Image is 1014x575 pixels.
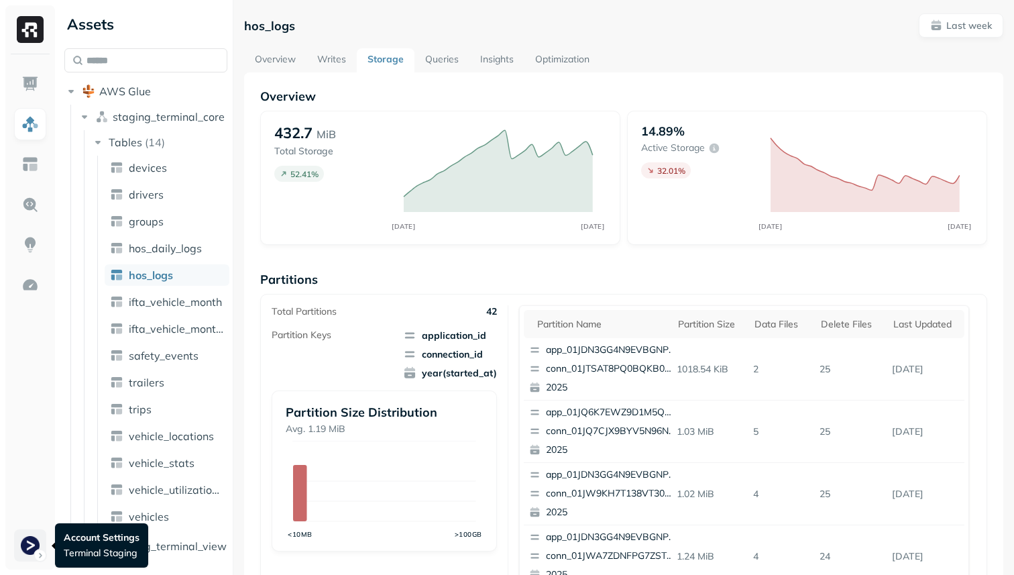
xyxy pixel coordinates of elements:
p: Aug 28, 2025 [887,545,964,568]
img: Assets [21,115,39,133]
img: table [110,510,123,523]
img: Ryft [17,16,44,43]
span: ifta_vehicle_month [129,295,222,309]
a: drivers [105,184,229,205]
span: application_id [403,329,497,342]
img: table [110,403,123,416]
img: table [110,429,123,443]
img: Asset Explorer [21,156,39,173]
img: Optimization [21,276,39,294]
tspan: >100GB [455,530,482,538]
button: Tables(14) [91,132,229,153]
button: Last week [919,13,1003,38]
p: Aug 28, 2025 [887,358,964,381]
p: app_01JQ6K7EWZ9D1M5QVHJYN0909Z [546,406,676,419]
p: Aug 28, 2025 [887,420,964,443]
button: staging_terminal_view [78,535,228,557]
button: AWS Glue [64,81,227,102]
p: Last week [946,19,992,32]
img: table [110,242,123,255]
a: hos_daily_logs [105,238,229,259]
p: 24 [814,545,887,568]
p: 432.7 [274,123,313,142]
a: Overview [244,48,306,72]
p: app_01JDN3GG4N9EVBGNPTA9PXZ02J [546,468,676,482]
div: Data Files [754,318,807,331]
img: table [110,376,123,389]
span: devices [129,161,167,174]
a: Storage [357,48,414,72]
p: MiB [317,126,336,142]
a: hos_logs [105,264,229,286]
img: Insights [21,236,39,254]
a: devices [105,157,229,178]
a: vehicles [105,506,229,527]
p: 4 [748,545,814,568]
p: app_01JDN3GG4N9EVBGNPTA9PXZ02J [546,344,676,357]
span: year(started_at) [403,366,497,380]
span: vehicle_stats [129,456,194,470]
a: safety_events [105,345,229,366]
p: 1.24 MiB [671,545,748,568]
p: Terminal Staging [64,547,139,560]
button: app_01JDN3GG4N9EVBGNPTA9PXZ02Jconn_01JTSAT8PQ0BQKB05NM2NVCNX32025 [524,338,682,400]
span: trips [129,403,152,416]
p: Total Storage [274,145,390,158]
span: vehicle_utilization_day [129,483,224,496]
p: 25 [814,482,887,506]
p: 1.03 MiB [671,420,748,443]
p: ( 14 ) [145,136,165,149]
a: trailers [105,372,229,393]
p: 25 [814,358,887,381]
a: vehicle_utilization_day [105,479,229,501]
tspan: [DATE] [392,222,416,230]
p: 1018.54 KiB [671,358,748,381]
p: hos_logs [244,18,295,34]
p: 1.02 MiB [671,482,748,506]
img: table [110,215,123,228]
p: 2025 [546,506,676,519]
img: Dashboard [21,75,39,93]
span: drivers [129,188,164,201]
span: AWS Glue [99,85,151,98]
img: Query Explorer [21,196,39,213]
a: ifta_vehicle_month [105,291,229,313]
img: table [110,295,123,309]
a: groups [105,211,229,232]
p: 5 [748,420,814,443]
button: staging_terminal_core [78,106,228,127]
img: namespace [95,110,109,123]
span: vehicle_locations [129,429,214,443]
p: Overview [260,89,987,104]
div: Partition name [537,318,665,331]
span: staging_terminal_view [113,539,227,553]
p: app_01JDN3GG4N9EVBGNPTA9PXZ02J [546,531,676,544]
p: 14.89% [641,123,685,139]
p: Partition Size Distribution [286,405,483,420]
a: Optimization [524,48,600,72]
a: Insights [469,48,524,72]
div: Last updated [893,318,958,331]
p: 2 [748,358,814,381]
img: root [82,85,95,98]
p: Total Partitions [272,305,337,318]
p: 52.41 % [290,169,319,179]
span: hos_daily_logs [129,242,202,255]
span: safety_events [129,349,199,362]
span: trailers [129,376,164,389]
span: hos_logs [129,268,173,282]
span: staging_terminal_core [113,110,225,123]
button: app_01JQ6K7EWZ9D1M5QVHJYN0909Zconn_01JQ7CJX9BYV5N96NZ4WG6H8V12025 [524,401,682,462]
img: table [110,322,123,335]
p: conn_01JQ7CJX9BYV5N96NZ4WG6H8V1 [546,425,676,438]
span: groups [129,215,164,228]
p: Account Settings [64,531,139,544]
p: 25 [814,420,887,443]
tspan: [DATE] [759,222,783,230]
p: conn_01JWA7ZDNFPG7ZST1N04JF5066 [546,550,676,563]
p: Aug 28, 2025 [887,482,964,506]
div: Partition size [678,318,742,331]
p: 32.01 % [657,166,685,176]
a: vehicle_stats [105,452,229,474]
a: ifta_vehicle_months [105,318,229,339]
